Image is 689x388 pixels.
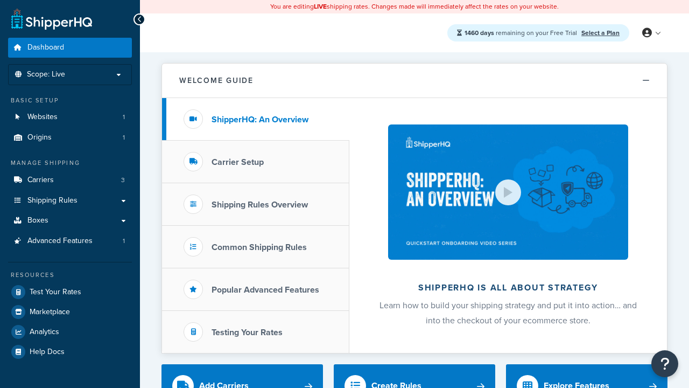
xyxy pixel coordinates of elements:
[30,328,59,337] span: Analytics
[212,200,308,210] h3: Shipping Rules Overview
[212,115,308,124] h3: ShipperHQ: An Overview
[8,322,132,342] a: Analytics
[30,348,65,357] span: Help Docs
[8,107,132,127] li: Websites
[388,124,628,260] img: ShipperHQ is all about strategy
[8,107,132,127] a: Websites1
[27,70,65,79] span: Scope: Live
[8,342,132,362] a: Help Docs
[8,282,132,302] a: Test Your Rates
[8,170,132,190] a: Carriers3
[27,43,64,52] span: Dashboard
[27,133,52,142] span: Origins
[8,231,132,251] a: Advanced Features1
[212,157,264,167] h3: Carrier Setup
[8,128,132,148] li: Origins
[30,308,70,317] span: Marketplace
[581,28,620,38] a: Select a Plan
[8,191,132,211] a: Shipping Rules
[8,128,132,148] a: Origins1
[8,211,132,231] a: Boxes
[27,176,54,185] span: Carriers
[27,216,48,225] span: Boxes
[8,302,132,322] a: Marketplace
[379,299,637,327] span: Learn how to build your shipping strategy and put it into action… and into the checkout of your e...
[30,288,81,297] span: Test Your Rates
[212,328,283,337] h3: Testing Your Rates
[162,64,667,98] button: Welcome Guide
[123,237,125,246] span: 1
[27,237,93,246] span: Advanced Features
[179,77,254,85] h2: Welcome Guide
[8,158,132,168] div: Manage Shipping
[8,271,132,280] div: Resources
[27,113,58,122] span: Websites
[8,96,132,105] div: Basic Setup
[378,283,638,293] h2: ShipperHQ is all about strategy
[465,28,494,38] strong: 1460 days
[123,133,125,142] span: 1
[8,38,132,58] a: Dashboard
[314,2,327,11] b: LIVE
[212,242,307,252] h3: Common Shipping Rules
[8,170,132,190] li: Carriers
[651,350,678,377] button: Open Resource Center
[8,231,132,251] li: Advanced Features
[465,28,579,38] span: remaining on your Free Trial
[27,196,78,205] span: Shipping Rules
[212,285,319,295] h3: Popular Advanced Features
[121,176,125,185] span: 3
[123,113,125,122] span: 1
